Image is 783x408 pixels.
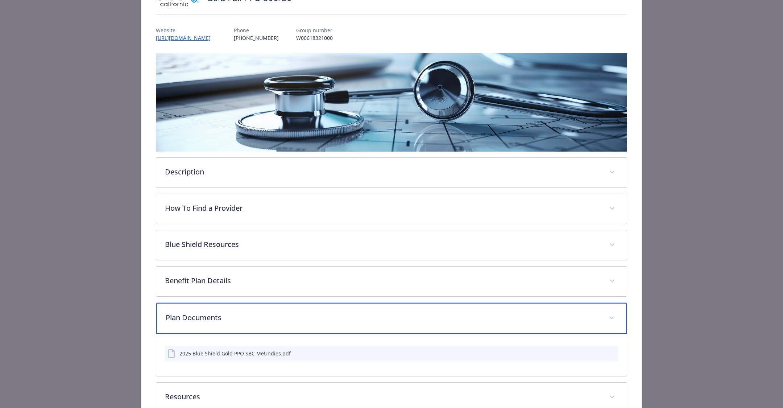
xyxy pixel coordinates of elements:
p: [PHONE_NUMBER] [234,34,279,42]
button: preview file [609,350,615,357]
a: [URL][DOMAIN_NAME] [156,34,216,41]
div: Plan Documents [156,303,627,334]
div: Description [156,158,627,187]
p: Blue Shield Resources [165,239,601,250]
p: How To Find a Provider [165,203,601,214]
p: Description [165,166,601,177]
div: Blue Shield Resources [156,230,627,260]
img: banner [156,53,627,152]
button: download file [597,350,603,357]
div: 2025 Blue Shield Gold PPO SBC MeUndies.pdf [179,350,291,357]
p: Group number [296,26,333,34]
p: Plan Documents [166,312,600,323]
div: Plan Documents [156,334,627,376]
p: Phone [234,26,279,34]
p: Resources [165,391,601,402]
p: Website [156,26,216,34]
div: Benefit Plan Details [156,267,627,296]
div: How To Find a Provider [156,194,627,224]
p: W00618321000 [296,34,333,42]
p: Benefit Plan Details [165,275,601,286]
